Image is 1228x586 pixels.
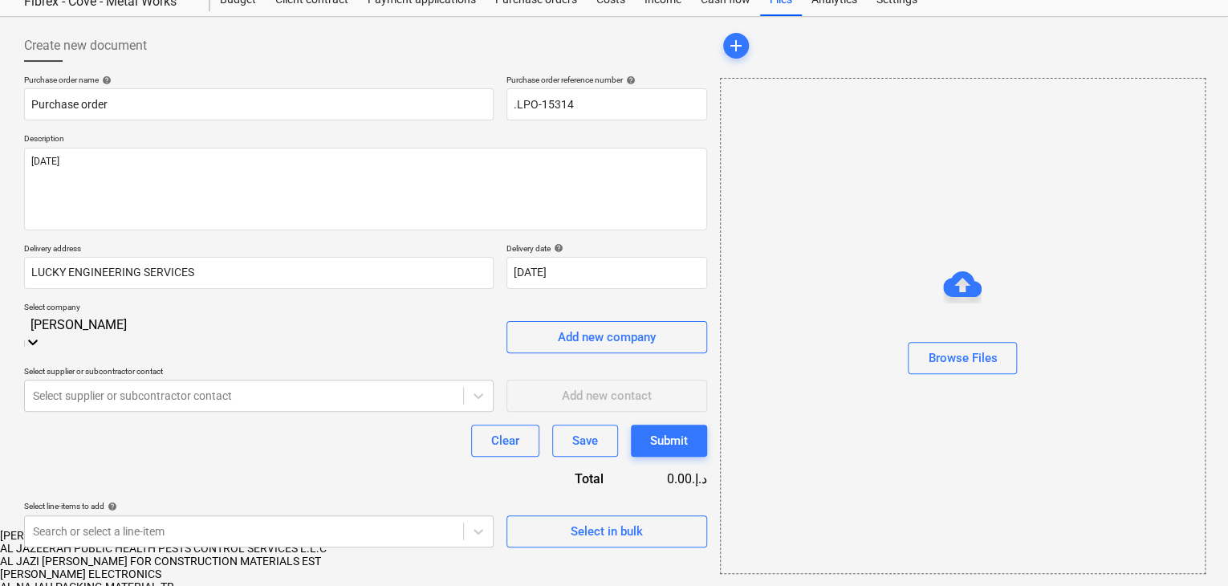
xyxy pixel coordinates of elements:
button: Save [552,425,618,457]
input: Document name [24,88,494,120]
div: Select in bulk [571,521,643,542]
div: Add new company [558,327,656,348]
div: Purchase order reference number [506,75,707,85]
span: help [104,502,117,511]
span: help [99,75,112,85]
button: Submit [631,425,707,457]
span: help [551,243,563,253]
div: Purchase order name [24,75,494,85]
span: help [623,75,636,85]
span: Create new document [24,36,147,55]
p: Delivery address [24,243,494,257]
div: Delivery date [506,243,707,254]
input: Delivery address [24,257,494,289]
div: Clear [491,430,519,451]
button: Add new company [506,321,707,353]
input: Order number [506,88,707,120]
div: Save [572,430,598,451]
div: Browse Files [720,78,1206,574]
p: Select supplier or subcontractor contact [24,366,494,380]
button: Browse Files [908,342,1017,374]
span: add [726,36,746,55]
input: Delivery date not specified [506,257,707,289]
div: Browse Files [928,348,997,368]
div: Total [498,470,629,488]
p: Select company [24,302,494,315]
div: Submit [650,430,688,451]
p: Description [24,133,707,147]
button: Select in bulk [506,515,707,547]
div: 0.00د.إ.‏ [629,470,707,488]
textarea: [DATE] [24,148,707,230]
iframe: Chat Widget [1148,509,1228,586]
div: Select line-items to add [24,501,494,511]
button: Clear [471,425,539,457]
